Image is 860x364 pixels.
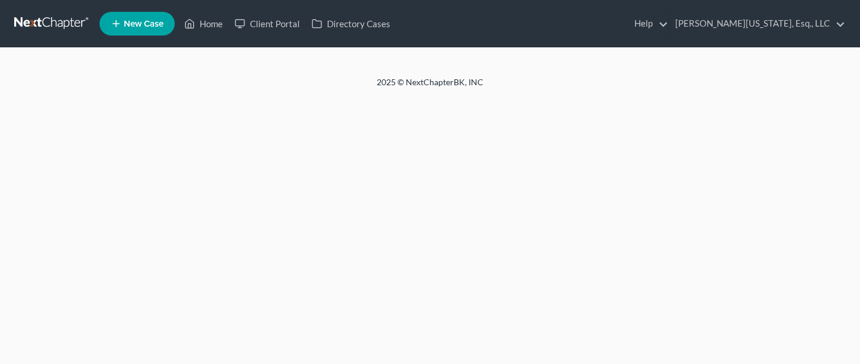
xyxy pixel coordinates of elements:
[229,13,306,34] a: Client Portal
[628,13,668,34] a: Help
[669,13,845,34] a: [PERSON_NAME][US_STATE], Esq., LLC
[178,13,229,34] a: Home
[92,76,768,98] div: 2025 © NextChapterBK, INC
[100,12,175,36] new-legal-case-button: New Case
[306,13,396,34] a: Directory Cases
